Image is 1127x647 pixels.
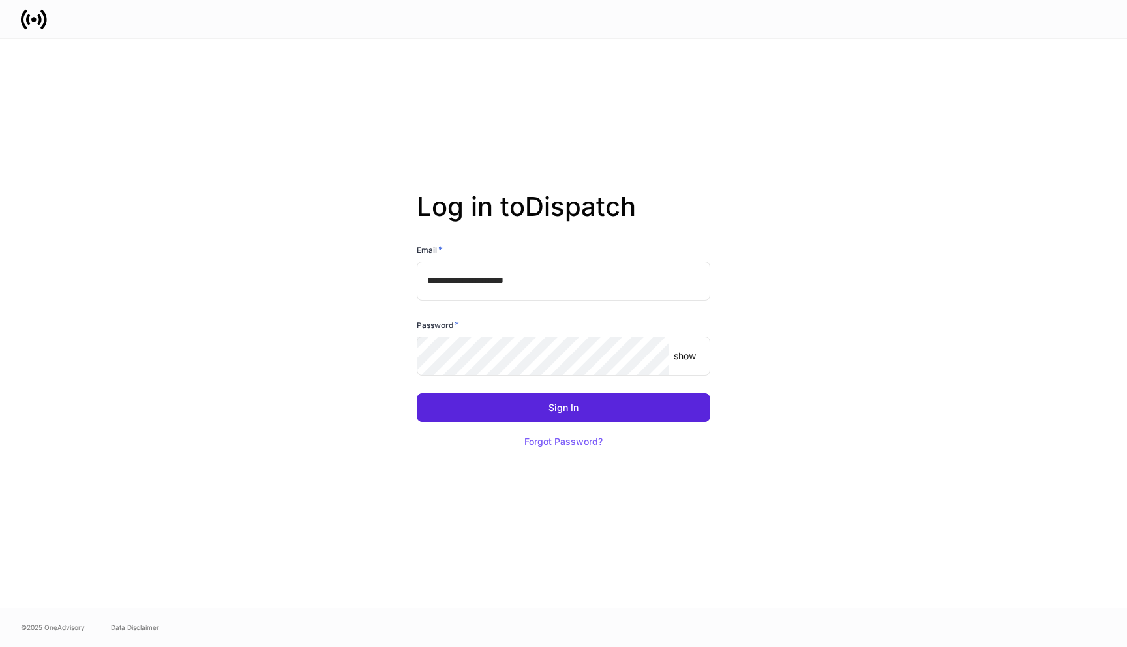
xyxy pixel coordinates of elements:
h6: Email [417,243,443,256]
h2: Log in to Dispatch [417,191,710,243]
p: show [674,350,696,363]
div: Sign In [548,403,579,412]
button: Forgot Password? [508,427,619,456]
span: © 2025 OneAdvisory [21,622,85,633]
h6: Password [417,318,459,331]
div: Forgot Password? [524,437,603,446]
a: Data Disclaimer [111,622,159,633]
button: Sign In [417,393,710,422]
